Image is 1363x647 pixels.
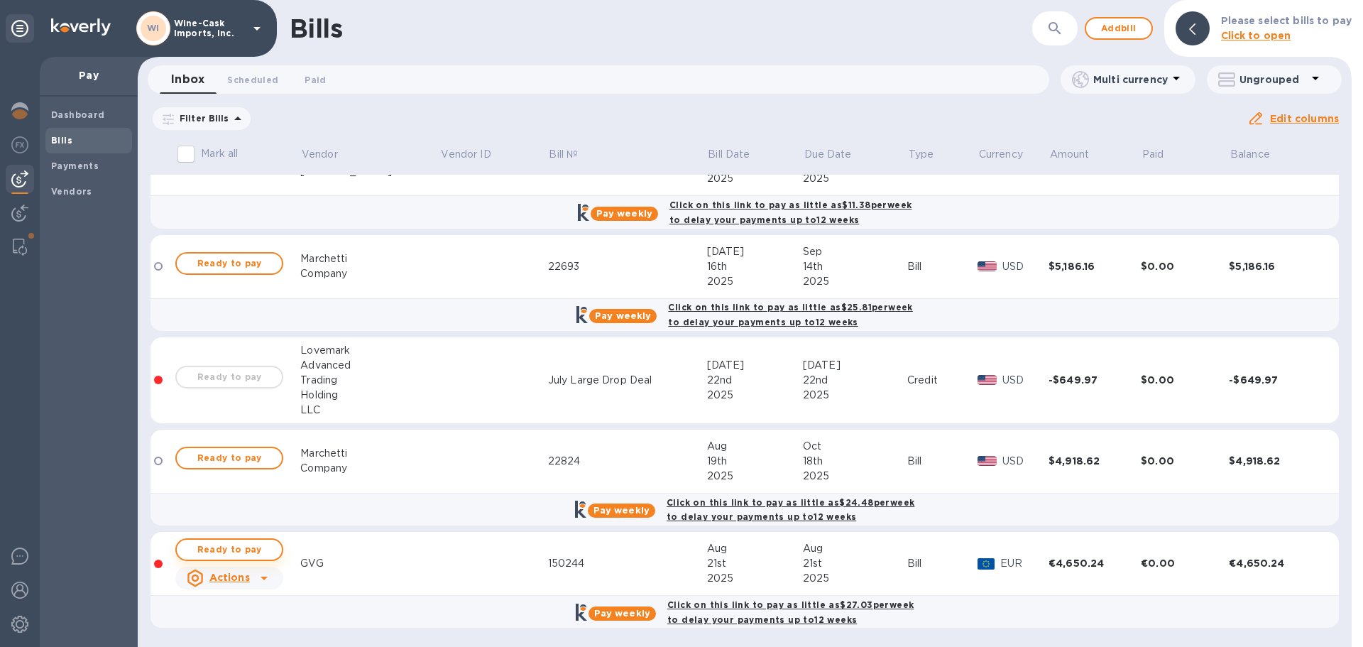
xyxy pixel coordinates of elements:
div: Aug [803,541,907,556]
p: Vendor [302,147,338,162]
div: 19th [707,454,803,469]
div: 22824 [548,454,707,469]
div: [DATE] [707,358,803,373]
div: [DATE] [803,358,907,373]
div: 2025 [707,274,803,289]
b: Pay weekly [593,505,650,516]
p: Ungrouped [1239,72,1307,87]
div: 2025 [803,274,907,289]
p: Balance [1230,147,1270,162]
div: Credit [907,373,978,388]
span: Inbox [171,70,204,89]
span: Ready to pay [188,450,270,467]
span: Due Date [804,147,870,162]
h1: Bills [290,13,342,43]
b: Click on this link to pay as little as $27.03 per week to delay your payments up to 12 weeks [667,599,914,625]
p: Vendor ID [441,147,491,162]
p: USD [1002,373,1049,388]
div: 14th [803,259,907,274]
span: Amount [1050,147,1108,162]
div: $0.00 [1141,259,1229,273]
div: LLC [300,403,440,418]
b: Please select bills to pay [1221,15,1352,26]
img: Foreign exchange [11,136,28,153]
div: [DATE] [707,244,803,259]
b: WI [147,23,160,33]
div: Bill [907,454,978,469]
span: Add bill [1097,20,1140,37]
div: 22nd [707,373,803,388]
div: 2025 [803,388,907,403]
div: -$649.97 [1049,373,1141,387]
u: Actions [209,572,250,583]
span: Bill № [549,147,596,162]
button: Ready to pay [175,252,283,275]
div: $5,186.16 [1229,259,1321,273]
div: Trading [300,373,440,388]
span: Vendor [302,147,356,162]
b: Dashboard [51,109,105,120]
b: Pay weekly [594,608,650,619]
div: $0.00 [1141,373,1229,387]
b: Click on this link to pay as little as $11.38 per week to delay your payments up to 12 weeks [669,200,912,225]
div: 2025 [803,171,907,186]
p: Multi currency [1093,72,1168,87]
b: Pay weekly [596,208,652,219]
div: Marchetti [300,251,440,266]
div: $4,918.62 [1049,454,1141,468]
div: Bill [907,259,978,274]
div: 21st [803,556,907,571]
div: Marchetti [300,446,440,461]
b: Payments [51,161,99,171]
p: Wine-Cask Imports, Inc. [174,18,245,38]
span: Paid [305,72,326,87]
div: 2025 [803,571,907,586]
div: Company [300,266,440,281]
div: Oct [803,439,907,454]
span: Scheduled [227,72,278,87]
div: $4,918.62 [1229,454,1321,468]
p: Filter Bills [174,112,229,124]
span: Paid [1142,147,1183,162]
div: Lovemark [300,343,440,358]
div: 150244 [548,556,707,571]
p: USD [1002,454,1049,469]
img: Logo [51,18,111,36]
p: Due Date [804,147,852,162]
span: Bill Date [708,147,768,162]
div: 2025 [707,171,803,186]
span: Ready to pay [188,541,270,558]
p: Paid [1142,147,1164,162]
p: Bill Date [708,147,750,162]
div: GVG [300,556,440,571]
div: 21st [707,556,803,571]
div: Advanced [300,358,440,373]
b: Pay weekly [595,310,651,321]
p: Type [909,147,934,162]
b: Bills [51,135,72,146]
span: Balance [1230,147,1288,162]
div: €4,650.24 [1229,556,1321,570]
div: €0.00 [1141,556,1229,570]
span: Vendor ID [441,147,509,162]
span: Ready to pay [188,255,270,272]
img: USD [978,456,997,466]
b: Click to open [1221,30,1291,41]
img: USD [978,375,997,385]
div: 16th [707,259,803,274]
b: Vendors [51,186,92,197]
div: 2025 [707,469,803,484]
button: Addbill [1085,17,1153,40]
div: 2025 [707,388,803,403]
p: Currency [979,147,1023,162]
p: EUR [1000,556,1049,571]
p: Bill № [549,147,578,162]
div: $0.00 [1141,454,1229,468]
div: 2025 [707,571,803,586]
div: 22693 [548,259,707,274]
div: Company [300,461,440,476]
div: Aug [707,541,803,556]
div: 18th [803,454,907,469]
div: 22nd [803,373,907,388]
